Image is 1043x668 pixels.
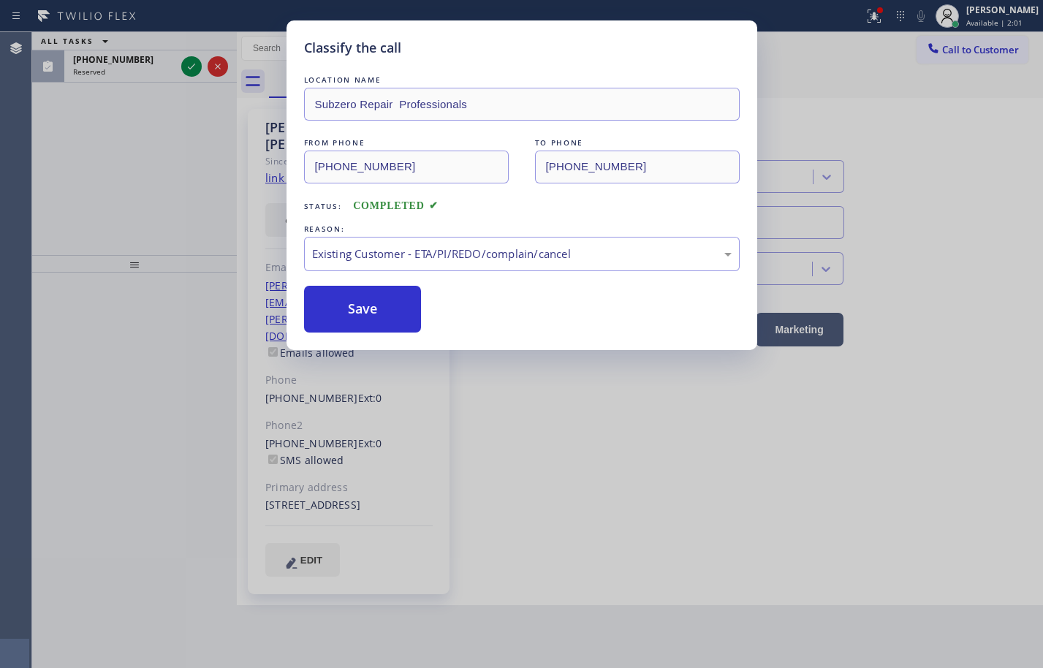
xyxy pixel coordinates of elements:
input: To phone [535,151,740,183]
div: LOCATION NAME [304,72,740,88]
input: From phone [304,151,509,183]
span: COMPLETED [353,200,438,211]
div: FROM PHONE [304,135,509,151]
h5: Classify the call [304,38,401,58]
div: TO PHONE [535,135,740,151]
span: Status: [304,201,342,211]
div: Existing Customer - ETA/PI/REDO/complain/cancel [312,246,732,262]
button: Save [304,286,422,333]
div: REASON: [304,221,740,237]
